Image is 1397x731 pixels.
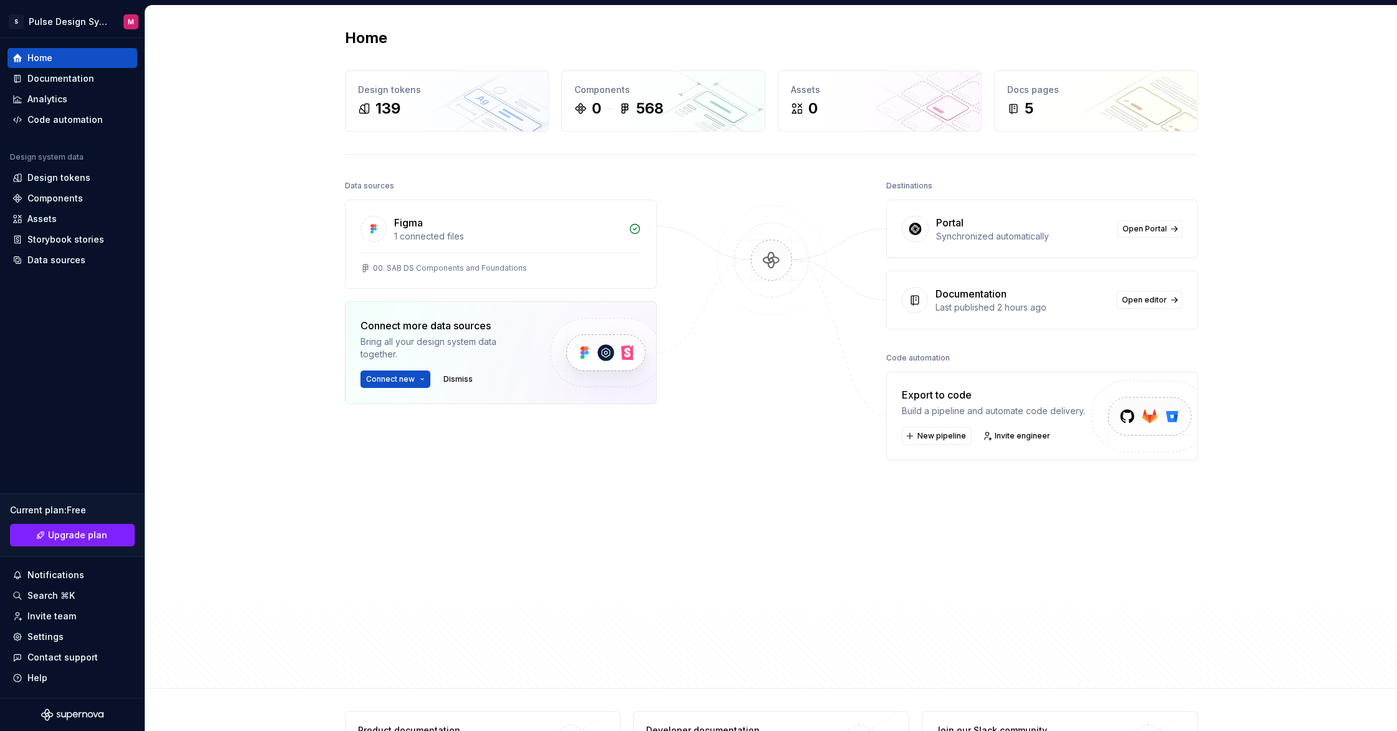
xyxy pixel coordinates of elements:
[438,370,478,388] button: Dismiss
[345,28,387,48] h2: Home
[936,230,1109,243] div: Synchronized automatically
[27,651,98,664] div: Contact support
[994,70,1198,132] a: Docs pages5
[791,84,969,96] div: Assets
[936,215,964,230] div: Portal
[27,172,90,184] div: Design tokens
[7,586,137,606] button: Search ⌘K
[1123,224,1167,234] span: Open Portal
[7,627,137,647] a: Settings
[2,8,142,35] button: SPulse Design SystemM
[358,84,536,96] div: Design tokens
[345,200,657,289] a: Figma1 connected files00. SAB DS Components and Foundations
[7,647,137,667] button: Contact support
[7,89,137,109] a: Analytics
[979,427,1056,445] a: Invite engineer
[7,250,137,270] a: Data sources
[394,215,423,230] div: Figma
[10,504,135,516] div: Current plan : Free
[7,209,137,229] a: Assets
[902,405,1085,417] div: Build a pipeline and automate code delivery.
[27,631,64,643] div: Settings
[41,709,104,721] svg: Supernova Logo
[1025,99,1033,119] div: 5
[886,349,950,367] div: Code automation
[394,230,621,243] div: 1 connected files
[7,565,137,585] button: Notifications
[27,589,75,602] div: Search ⌘K
[592,99,601,119] div: 0
[935,301,1109,314] div: Last published 2 hours ago
[360,370,430,388] button: Connect new
[375,99,400,119] div: 139
[345,70,549,132] a: Design tokens139
[360,336,529,361] div: Bring all your design system data together.
[7,48,137,68] a: Home
[7,606,137,626] a: Invite team
[10,524,135,546] a: Upgrade plan
[27,254,85,266] div: Data sources
[27,52,52,64] div: Home
[7,69,137,89] a: Documentation
[27,213,57,225] div: Assets
[778,70,982,132] a: Assets0
[935,286,1007,301] div: Documentation
[1117,220,1182,238] a: Open Portal
[574,84,752,96] div: Components
[27,93,67,105] div: Analytics
[7,168,137,188] a: Design tokens
[27,233,104,246] div: Storybook stories
[808,99,818,119] div: 0
[128,17,134,27] div: M
[917,431,966,441] span: New pipeline
[345,177,394,195] div: Data sources
[29,16,109,28] div: Pulse Design System
[27,72,94,85] div: Documentation
[27,569,84,581] div: Notifications
[636,99,664,119] div: 568
[1007,84,1185,96] div: Docs pages
[7,230,137,249] a: Storybook stories
[7,110,137,130] a: Code automation
[10,152,84,162] div: Design system data
[366,374,415,384] span: Connect new
[1122,295,1167,305] span: Open editor
[443,374,473,384] span: Dismiss
[27,114,103,126] div: Code automation
[373,263,527,273] div: 00. SAB DS Components and Foundations
[902,427,972,445] button: New pipeline
[7,668,137,688] button: Help
[9,14,24,29] div: S
[27,192,83,205] div: Components
[360,318,529,333] div: Connect more data sources
[902,387,1085,402] div: Export to code
[561,70,765,132] a: Components0568
[1116,291,1182,309] a: Open editor
[48,529,107,541] span: Upgrade plan
[27,672,47,684] div: Help
[995,431,1050,441] span: Invite engineer
[886,177,932,195] div: Destinations
[7,188,137,208] a: Components
[27,610,76,622] div: Invite team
